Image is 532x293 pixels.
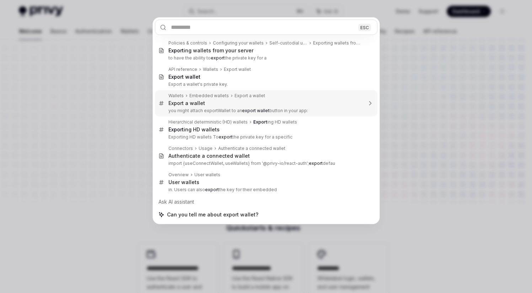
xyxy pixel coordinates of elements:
div: Authenticate a connected wallet [218,146,285,151]
div: Authenticate a connected wallet [168,153,250,159]
div: Self-custodial user wallets [269,40,307,46]
div: User wallets [168,179,199,185]
b: export wallet [242,108,269,113]
b: Export wallet [168,74,200,80]
div: Exporting wallets from your server [313,40,362,46]
div: Overview [168,172,189,178]
div: Embedded wallets [189,93,229,99]
div: Export wallet [224,67,251,72]
div: Policies & controls [168,40,207,46]
div: Hierarchical deterministic (HD) wallets [168,119,248,125]
p: Export a wallet's private key. [168,82,362,87]
b: export [309,161,323,166]
p: Exporting HD wallets To the private key for a specific [168,134,362,140]
p: you might attach exportWallet to an button in your app: [168,108,362,114]
div: ing HD wallets [168,126,220,133]
div: ESC [358,23,371,31]
div: Ask AI assistant [155,195,377,208]
div: Export a wallet [168,100,205,106]
b: export [219,134,232,140]
b: Export [253,119,267,125]
div: Export a wallet [235,93,265,99]
div: Configuring your wallets [213,40,264,46]
div: ing wallets from your server [168,47,253,54]
b: export [211,55,225,61]
p: import {useConnectWallet, useWallets} from '@privy-io/react-auth'; defau [168,161,362,166]
b: Export [168,126,184,132]
div: Wallets [168,93,184,99]
div: ing HD wallets [253,119,297,125]
p: in. Users can also the key for their embedded [168,187,362,193]
span: Can you tell me about export wallet? [167,211,258,218]
p: to have the ability to the private key for a [168,55,362,61]
div: API reference [168,67,197,72]
div: User wallets [194,172,220,178]
b: Export [168,47,184,53]
div: Connectors [168,146,193,151]
b: export [205,187,219,192]
div: Wallets [203,67,218,72]
div: Usage [199,146,213,151]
